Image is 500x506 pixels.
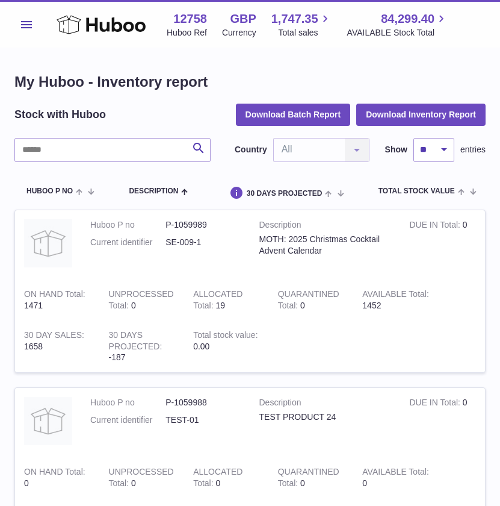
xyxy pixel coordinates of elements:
td: 0 [400,210,485,280]
dt: Huboo P no [90,397,165,408]
div: Huboo Ref [167,27,207,39]
img: product image [24,219,72,267]
span: 30 DAYS PROJECTED [247,190,323,198]
strong: UNPROCESSED Total [109,289,174,313]
strong: QUARANTINED Total [278,289,339,313]
span: AVAILABLE Stock Total [347,27,449,39]
label: Country [235,144,267,155]
strong: DUE IN Total [409,220,462,233]
strong: DUE IN Total [409,398,462,410]
td: 0 [100,280,185,320]
strong: 30 DAYS PROJECTED [109,330,162,354]
span: Total stock value [378,187,455,195]
strong: Description [259,397,392,411]
dd: TEST-01 [165,414,241,426]
dt: Current identifier [90,414,165,426]
div: TEST PRODUCT 24 [259,411,392,423]
dd: SE-009-1 [165,237,241,248]
span: 0 [300,301,305,310]
td: 19 [184,280,269,320]
td: 1471 [15,280,100,320]
td: 0 [15,457,100,498]
a: 84,299.40 AVAILABLE Stock Total [347,11,449,39]
strong: ON HAND Total [24,467,85,479]
strong: 30 DAY SALES [24,330,84,343]
td: 0 [400,388,485,457]
strong: QUARANTINED Total [278,467,339,491]
span: 84,299.40 [381,11,434,27]
span: Description [129,187,178,195]
td: 1452 [353,280,438,320]
dd: P-1059988 [165,397,241,408]
strong: AVAILABLE Total [362,289,429,302]
strong: ALLOCATED Total [193,289,242,313]
label: Show [385,144,407,155]
td: -187 [100,320,185,373]
td: 1658 [15,320,100,373]
dt: Huboo P no [90,219,165,231]
span: 0.00 [193,342,209,351]
strong: AVAILABLE Total [362,467,429,479]
img: product image [24,397,72,445]
dd: P-1059989 [165,219,241,231]
span: Huboo P no [26,187,73,195]
h1: My Huboo - Inventory report [14,72,486,92]
button: Download Batch Report [236,104,351,125]
strong: 12758 [173,11,207,27]
strong: GBP [230,11,256,27]
div: MOTH: 2025 Christmas Cocktail Advent Calendar [259,234,392,257]
button: Download Inventory Report [356,104,486,125]
td: 0 [184,457,269,498]
strong: UNPROCESSED Total [109,467,174,491]
span: 0 [300,478,305,488]
div: Currency [222,27,256,39]
td: 0 [353,457,438,498]
strong: Total stock value [193,330,258,343]
strong: ON HAND Total [24,289,85,302]
strong: ALLOCATED Total [193,467,242,491]
dt: Current identifier [90,237,165,248]
td: 0 [100,457,185,498]
h2: Stock with Huboo [14,107,106,122]
span: Total sales [278,27,332,39]
span: 1,747.35 [271,11,318,27]
a: 1,747.35 Total sales [271,11,332,39]
span: entries [460,144,486,155]
strong: Description [259,219,392,234]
